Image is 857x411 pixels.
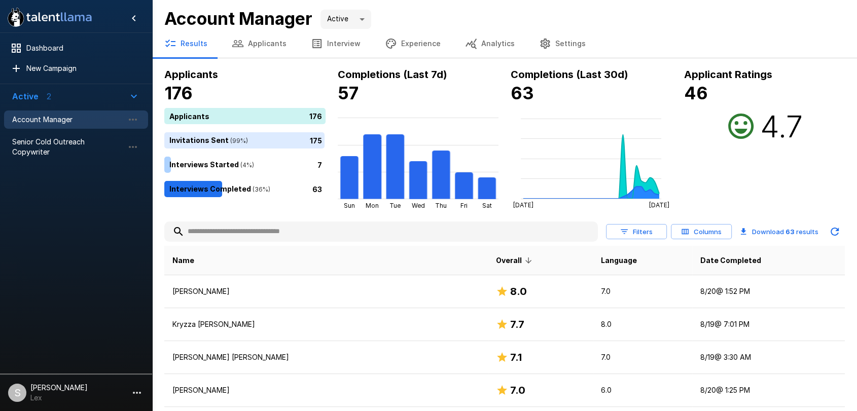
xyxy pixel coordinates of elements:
span: Overall [496,254,535,267]
b: Applicants [164,68,218,81]
tspan: Sat [482,202,492,209]
p: Kryzza [PERSON_NAME] [172,319,480,329]
b: 63 [785,228,795,236]
td: 8/19 @ 7:01 PM [692,308,845,341]
span: Name [172,254,194,267]
tspan: [DATE] [513,201,533,209]
tspan: Tue [389,202,401,209]
p: 8.0 [601,319,684,329]
b: 57 [338,83,359,103]
tspan: Mon [366,202,379,209]
span: Date Completed [700,254,761,267]
tspan: Fri [460,202,468,209]
div: Active [320,10,371,29]
tspan: Sun [343,202,354,209]
button: Download 63 results [736,221,823,242]
h6: 7.7 [510,316,524,332]
b: Completions (Last 7d) [338,68,447,81]
p: 175 [310,135,322,145]
b: 176 [164,83,193,103]
p: [PERSON_NAME] [172,286,480,296]
td: 8/20 @ 1:25 PM [692,374,845,407]
p: [PERSON_NAME] [172,385,480,395]
span: Language [601,254,637,267]
p: 6.0 [601,385,684,395]
b: Applicant Ratings [684,68,772,81]
p: 7.0 [601,286,684,296]
p: 176 [309,110,322,121]
b: 63 [511,83,534,103]
b: Completions (Last 30d) [511,68,628,81]
tspan: [DATE] [649,201,669,209]
button: Results [152,29,220,58]
h6: 7.1 [510,349,522,365]
button: Updated Today - 10:52 AM [825,221,845,242]
h2: 4.7 [760,108,803,144]
tspan: Wed [411,202,424,209]
button: Applicants [220,29,299,58]
button: Interview [299,29,373,58]
tspan: Thu [435,202,447,209]
button: Columns [671,224,732,240]
td: 8/20 @ 1:52 PM [692,275,845,308]
p: 7.0 [601,352,684,362]
button: Experience [373,29,453,58]
h6: 7.0 [510,382,525,398]
b: Account Manager [164,8,312,29]
p: [PERSON_NAME] [PERSON_NAME] [172,352,480,362]
button: Analytics [453,29,527,58]
h6: 8.0 [510,283,527,300]
p: 63 [312,183,322,194]
button: Filters [606,224,667,240]
b: 46 [684,83,708,103]
td: 8/19 @ 3:30 AM [692,341,845,374]
p: 7 [317,159,322,170]
button: Settings [527,29,598,58]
